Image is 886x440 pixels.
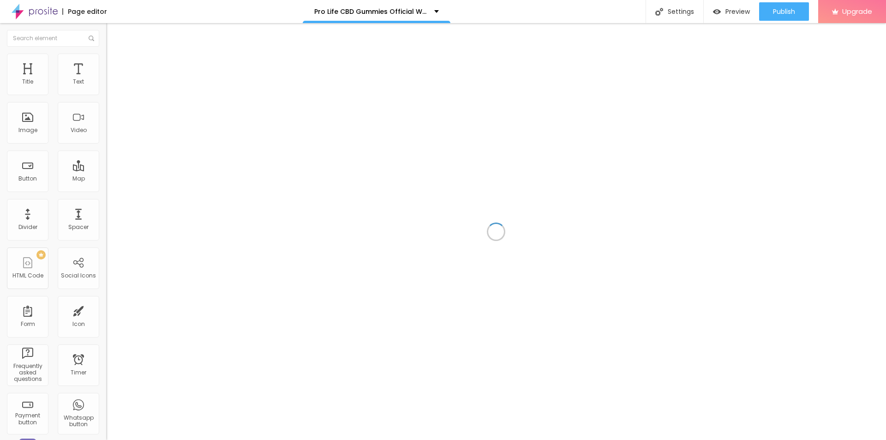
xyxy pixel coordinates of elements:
[9,412,46,426] div: Payment button
[18,224,37,230] div: Divider
[62,8,107,15] div: Page editor
[655,8,663,16] img: Icone
[60,415,96,428] div: Whatsapp button
[713,8,721,16] img: view-1.svg
[18,127,37,133] div: Image
[9,363,46,383] div: Frequently asked questions
[725,8,750,15] span: Preview
[72,175,85,182] div: Map
[73,78,84,85] div: Text
[72,321,85,327] div: Icon
[773,8,795,15] span: Publish
[68,224,89,230] div: Spacer
[842,7,872,15] span: Upgrade
[89,36,94,41] img: Icone
[21,321,35,327] div: Form
[71,127,87,133] div: Video
[71,369,86,376] div: Timer
[759,2,809,21] button: Publish
[7,30,99,47] input: Search element
[12,272,43,279] div: HTML Code
[61,272,96,279] div: Social Icons
[314,8,427,15] p: Pro Life CBD Gummies Official Website
[18,175,37,182] div: Button
[704,2,759,21] button: Preview
[22,78,33,85] div: Title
